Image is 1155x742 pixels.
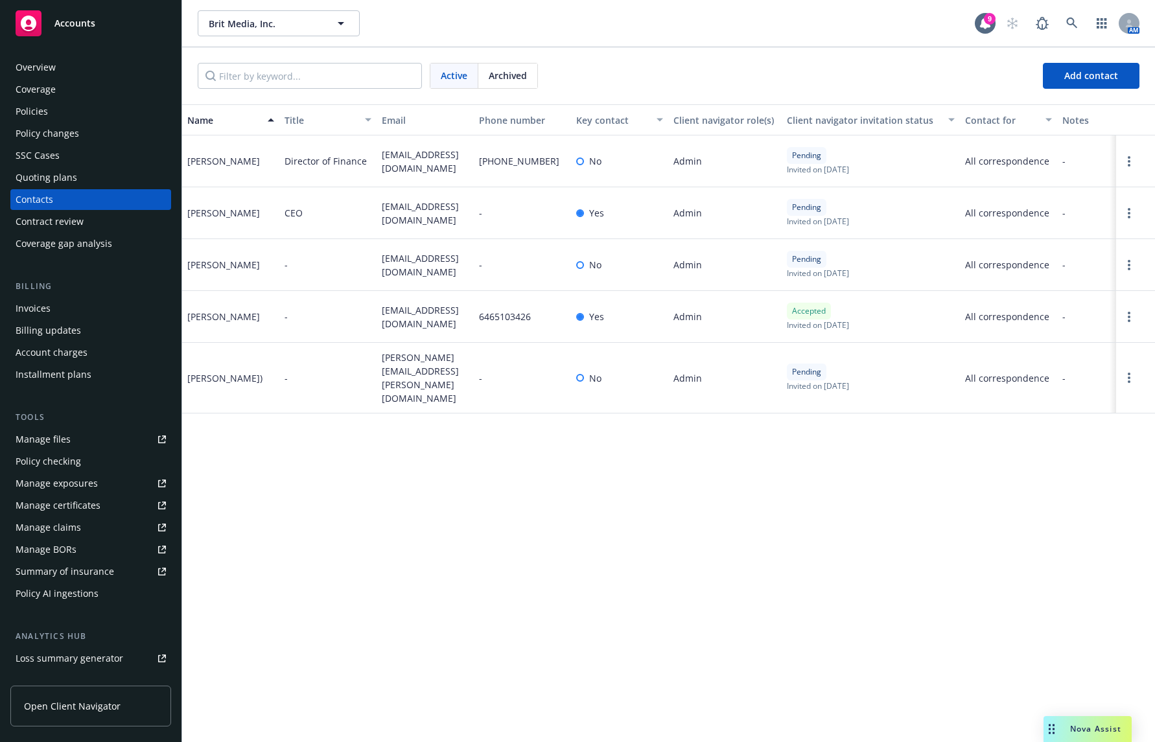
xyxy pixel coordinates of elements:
span: [EMAIL_ADDRESS][DOMAIN_NAME] [382,148,469,175]
div: [PERSON_NAME] [187,310,260,323]
a: Coverage [10,79,171,100]
div: Client navigator invitation status [787,113,940,127]
button: Notes [1057,104,1154,135]
span: Admin [673,206,702,220]
span: Invited on [DATE] [787,216,849,227]
div: Manage files [16,429,71,450]
span: Pending [792,366,821,378]
span: Yes [589,206,604,220]
div: Client navigator role(s) [673,113,776,127]
span: No [589,154,601,168]
span: Nova Assist [1070,723,1121,734]
button: Add contact [1043,63,1139,89]
div: Manage claims [16,517,81,538]
a: Manage exposures [10,473,171,494]
div: SSC Cases [16,145,60,166]
span: CEO [285,206,303,220]
span: - [1062,258,1066,272]
div: Phone number [479,113,566,127]
a: Open options [1121,205,1137,221]
a: Policy checking [10,451,171,472]
button: Nova Assist [1044,716,1132,742]
a: Manage certificates [10,495,171,516]
a: Open options [1121,370,1137,386]
span: - [1062,310,1066,323]
a: Open options [1121,154,1137,169]
span: - [479,258,482,272]
div: Manage BORs [16,539,76,560]
span: All correspondence [965,310,1052,323]
div: Drag to move [1044,716,1060,742]
span: Pending [792,202,821,213]
span: Admin [673,258,702,272]
div: Billing updates [16,320,81,341]
a: Start snowing [999,10,1025,36]
div: Account charges [16,342,87,363]
div: 9 [984,13,996,25]
div: Analytics hub [10,630,171,643]
a: Summary of insurance [10,561,171,582]
button: Phone number [474,104,571,135]
a: Policies [10,101,171,122]
span: Accepted [792,305,826,317]
span: Invited on [DATE] [787,164,849,175]
input: Filter by keyword... [198,63,422,89]
span: [EMAIL_ADDRESS][DOMAIN_NAME] [382,303,469,330]
a: Contacts [10,189,171,210]
span: - [285,371,288,385]
span: Invited on [DATE] [787,268,849,279]
span: [EMAIL_ADDRESS][DOMAIN_NAME] [382,251,469,279]
span: Archived [489,69,527,82]
a: Contract review [10,211,171,232]
span: All correspondence [965,258,1052,272]
span: Pending [792,150,821,161]
span: Invited on [DATE] [787,380,849,391]
a: Manage claims [10,517,171,538]
div: Coverage [16,79,56,100]
a: Search [1059,10,1085,36]
div: Invoices [16,298,51,319]
span: Admin [673,371,702,385]
span: [PERSON_NAME][EMAIL_ADDRESS][PERSON_NAME][DOMAIN_NAME] [382,351,469,405]
span: All correspondence [965,206,1052,220]
a: Policy changes [10,123,171,144]
a: Open options [1121,257,1137,273]
a: Account charges [10,342,171,363]
a: Overview [10,57,171,78]
div: Quoting plans [16,167,77,188]
span: - [479,206,482,220]
a: Quoting plans [10,167,171,188]
div: Title [285,113,357,127]
div: [PERSON_NAME] [187,258,260,272]
div: Policies [16,101,48,122]
span: No [589,371,601,385]
div: Manage certificates [16,495,100,516]
span: Active [441,69,467,82]
a: Installment plans [10,364,171,385]
span: [PHONE_NUMBER] [479,154,559,168]
span: All correspondence [965,154,1052,168]
span: [EMAIL_ADDRESS][DOMAIN_NAME] [382,200,469,227]
div: Key contact [576,113,649,127]
button: Brit Media, Inc. [198,10,360,36]
a: Invoices [10,298,171,319]
button: Title [279,104,377,135]
div: Policy checking [16,451,81,472]
div: Installment plans [16,364,91,385]
button: Client navigator role(s) [668,104,782,135]
div: Contacts [16,189,53,210]
a: Accounts [10,5,171,41]
button: Key contact [571,104,668,135]
div: Overview [16,57,56,78]
a: SSC Cases [10,145,171,166]
div: Policy AI ingestions [16,583,99,604]
div: [PERSON_NAME] [187,206,260,220]
button: Contact for [960,104,1057,135]
div: Manage exposures [16,473,98,494]
span: No [589,258,601,272]
div: Policy changes [16,123,79,144]
button: Name [182,104,279,135]
a: Manage files [10,429,171,450]
span: Yes [589,310,604,323]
